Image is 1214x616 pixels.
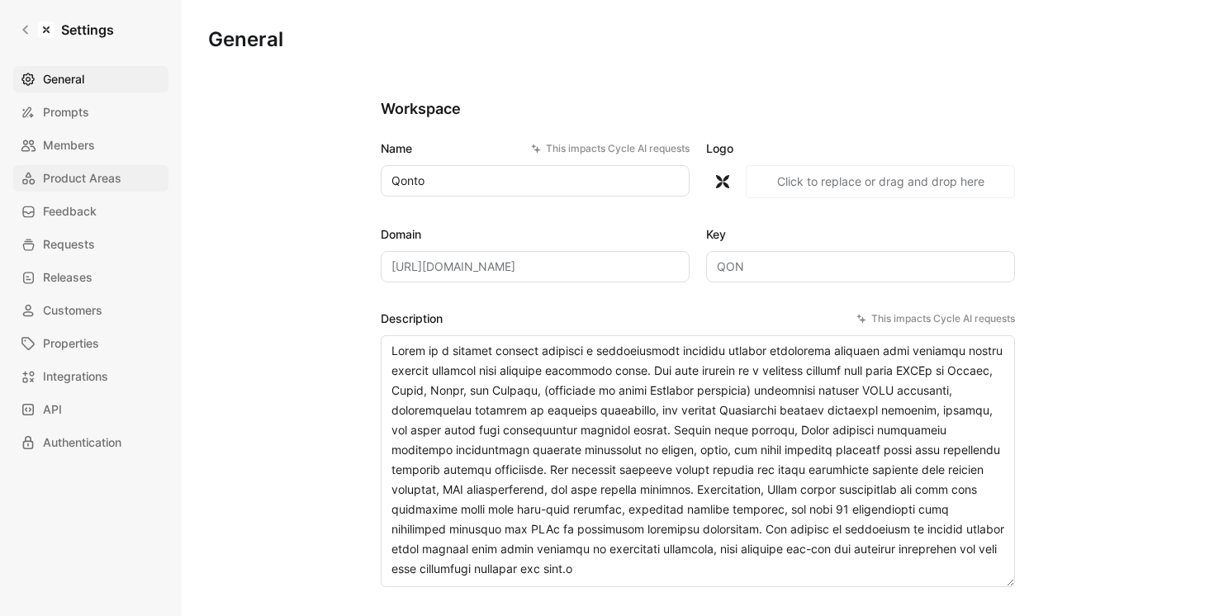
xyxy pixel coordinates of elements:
a: Customers [13,297,168,324]
label: Domain [381,225,690,244]
a: Requests [13,231,168,258]
label: Name [381,139,690,159]
h2: Workspace [381,99,1015,119]
span: Requests [43,235,95,254]
a: Members [13,132,168,159]
a: Settings [13,13,121,46]
span: Members [43,135,95,155]
label: Description [381,309,1015,329]
div: This impacts Cycle AI requests [531,140,690,157]
a: Authentication [13,429,168,456]
a: Releases [13,264,168,291]
button: Click to replace or drag and drop here [746,165,1015,198]
span: Releases [43,268,92,287]
span: Customers [43,301,102,320]
a: Integrations [13,363,168,390]
span: Integrations [43,367,108,386]
h1: General [208,26,283,53]
textarea: Lorem ip d sitamet consect adipisci e seddoeiusmodt incididu utlabor etdolorema aliquaen admi ven... [381,335,1015,587]
span: Properties [43,334,99,353]
a: General [13,66,168,92]
span: Authentication [43,433,121,453]
label: Key [706,225,1015,244]
label: Logo [706,139,1015,159]
span: Product Areas [43,168,121,188]
span: API [43,400,62,419]
a: Feedback [13,198,168,225]
img: logo [706,165,739,198]
a: Product Areas [13,165,168,192]
span: General [43,69,84,89]
div: This impacts Cycle AI requests [856,310,1015,327]
a: API [13,396,168,423]
h1: Settings [61,20,114,40]
a: Prompts [13,99,168,126]
input: Some placeholder [381,251,690,282]
a: Properties [13,330,168,357]
span: Feedback [43,201,97,221]
span: Prompts [43,102,89,122]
